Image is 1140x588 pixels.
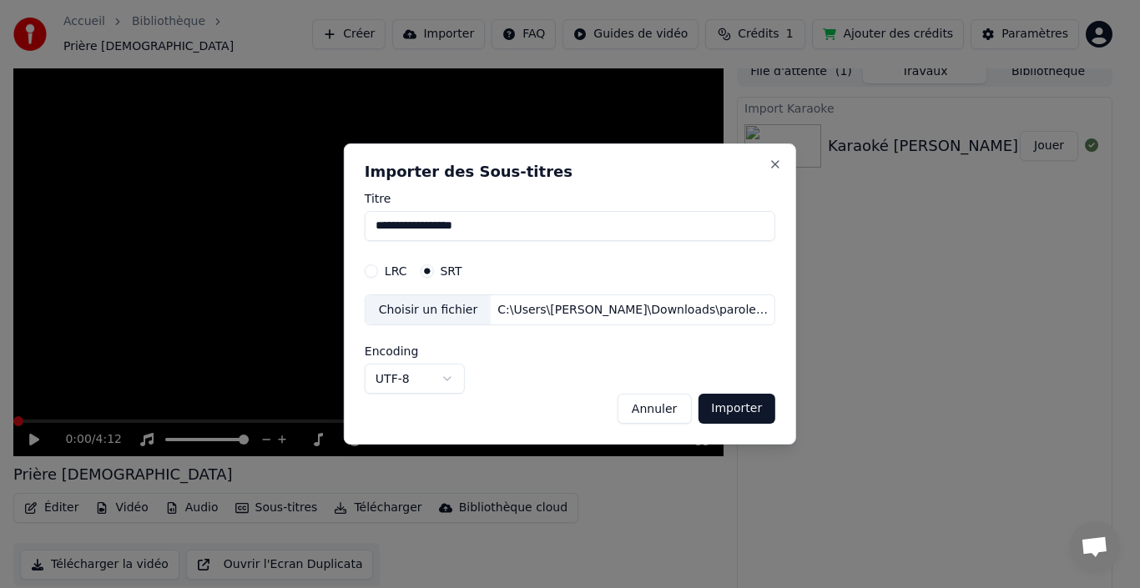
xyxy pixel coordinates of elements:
[618,394,691,424] button: Annuler
[698,394,775,424] button: Importer
[440,265,462,277] label: SRT
[366,295,491,325] div: Choisir un fichier
[365,345,465,357] label: Encoding
[365,193,775,204] label: Titre
[385,265,407,277] label: LRC
[365,164,775,179] h2: Importer des Sous-titres
[491,302,774,319] div: C:\Users\[PERSON_NAME]\Downloads\paroles.srt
